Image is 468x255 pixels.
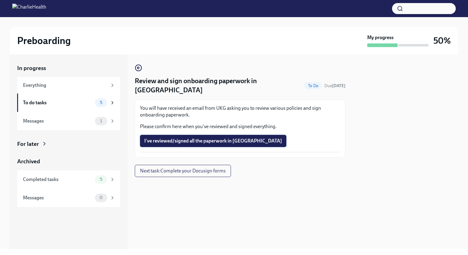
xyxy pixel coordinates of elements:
span: 5 [96,177,106,182]
span: 5 [96,100,106,105]
p: Please confirm here when you've reviewed and signed everything. [140,123,340,130]
h4: Review and sign onboarding paperwork in [GEOGRAPHIC_DATA] [135,76,302,95]
h2: Preboarding [17,35,71,47]
span: Due [324,83,345,88]
button: I've reviewed/signed all the paperwork in [GEOGRAPHIC_DATA] [140,135,286,147]
div: Completed tasks [23,176,92,183]
span: To Do [304,83,322,88]
button: Next task:Complete your Docusign forms [135,165,231,177]
span: 0 [96,195,106,200]
a: Everything [17,77,120,94]
img: CharlieHealth [12,4,46,13]
div: Everything [23,82,107,89]
strong: [DATE] [332,83,345,88]
p: You will have received an email from UKG asking you to review various policies and sign onboardin... [140,105,340,118]
div: For later [17,140,39,148]
div: To do tasks [23,99,92,106]
div: Messages [23,118,92,124]
span: October 2nd, 2025 09:00 [324,83,345,89]
strong: My progress [367,34,394,41]
span: Next task : Complete your Docusign forms [140,168,226,174]
span: I've reviewed/signed all the paperwork in [GEOGRAPHIC_DATA] [144,138,282,144]
a: In progress [17,64,120,72]
a: For later [17,140,120,148]
span: 1 [96,119,106,123]
a: Messages0 [17,189,120,207]
div: Messages [23,194,92,201]
a: Completed tasks5 [17,170,120,189]
a: To do tasks5 [17,94,120,112]
a: Messages1 [17,112,120,130]
a: Archived [17,157,120,165]
h3: 50% [433,35,451,46]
